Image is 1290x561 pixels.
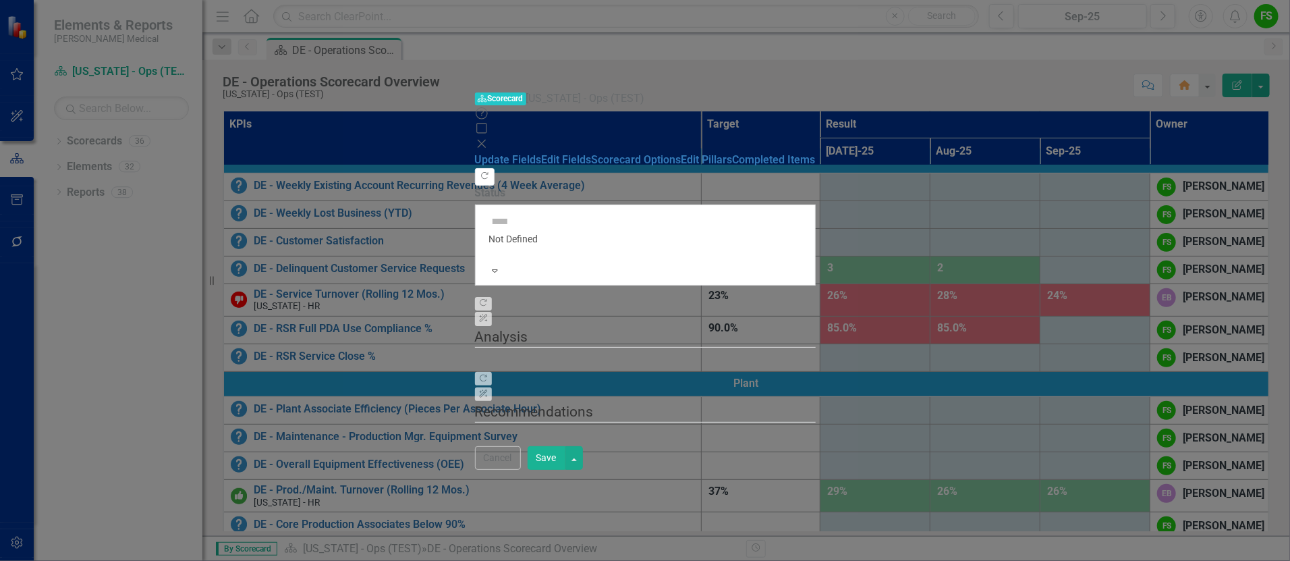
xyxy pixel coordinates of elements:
[681,153,733,166] a: Edit Pillars
[475,153,542,166] a: Update Fields
[542,153,592,166] a: Edit Fields
[475,446,521,470] button: Cancel
[475,327,816,348] legend: Analysis
[489,211,511,232] img: Not Defined
[526,92,645,105] span: [US_STATE] - Ops (TEST)
[528,446,565,470] button: Save
[475,402,816,423] legend: Recommendations
[489,232,802,246] div: Not Defined
[733,153,816,166] a: Completed Items
[592,153,681,166] a: Scorecard Options
[475,92,526,105] span: Scorecard
[475,186,816,201] label: Status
